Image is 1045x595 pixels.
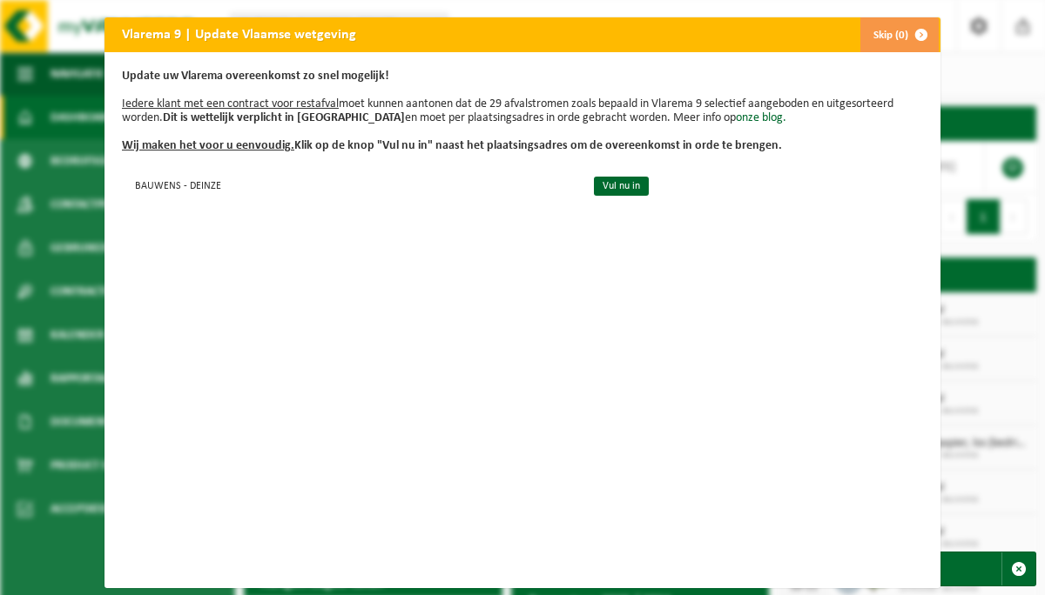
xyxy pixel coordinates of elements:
h2: Vlarema 9 | Update Vlaamse wetgeving [104,17,374,50]
a: onze blog. [736,111,786,124]
u: Iedere klant met een contract voor restafval [122,97,339,110]
button: Skip (0) [860,17,939,52]
p: moet kunnen aantonen dat de 29 afvalstromen zoals bepaald in Vlarema 9 selectief aangeboden en ui... [122,70,923,153]
b: Update uw Vlarema overeenkomst zo snel mogelijk! [122,70,389,83]
b: Dit is wettelijk verplicht in [GEOGRAPHIC_DATA] [163,111,405,124]
td: BAUWENS - DEINZE [122,170,579,199]
a: Vul nu in [594,177,649,196]
b: Klik op de knop "Vul nu in" naast het plaatsingsadres om de overeenkomst in orde te brengen. [122,139,782,152]
u: Wij maken het voor u eenvoudig. [122,139,294,152]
